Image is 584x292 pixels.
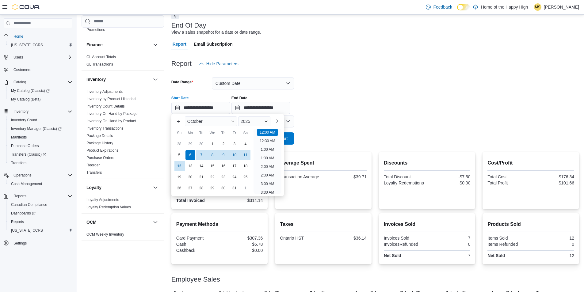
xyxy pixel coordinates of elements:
a: Inventory Transactions [86,126,124,131]
strong: Net Sold [384,253,401,258]
span: Report [173,38,186,50]
div: Items Sold [487,236,529,241]
span: Package History [86,141,113,146]
a: My Catalog (Classic) [6,86,75,95]
button: Settings [1,238,75,247]
span: Reports [11,192,72,200]
li: 3:00 AM [258,180,277,188]
div: OCM [82,231,164,241]
a: GL Transactions [86,62,113,66]
div: day-11 [241,150,250,160]
div: Button. Open the month selector. October is currently selected. [185,116,237,126]
button: Inventory Count [6,116,75,124]
div: Items Refunded [487,242,529,247]
a: Customers [11,66,34,74]
div: Total Cost [487,174,529,179]
li: 12:00 AM [257,129,278,136]
div: $307.36 [221,236,263,241]
div: day-13 [185,161,195,171]
div: $0.00 [428,180,470,185]
span: Email Subscription [194,38,233,50]
div: day-21 [197,172,206,182]
div: Mo [185,128,195,138]
button: Custom Date [212,77,294,89]
span: Loyalty Redemption Values [86,205,131,210]
span: Loyalty Adjustments [86,197,119,202]
button: Operations [11,172,34,179]
span: Settings [11,239,72,247]
span: Reports [9,218,72,226]
span: Catalog [13,80,26,85]
span: Inventory Manager (Classic) [11,126,62,131]
span: Inventory Manager (Classic) [9,125,72,132]
a: Transfers (Classic) [6,150,75,159]
a: Inventory Count Details [86,104,125,108]
button: Catalog [11,78,29,86]
p: [PERSON_NAME] [544,3,579,11]
div: Loyalty [82,196,164,213]
span: Settings [13,241,27,246]
div: day-12 [174,161,184,171]
h3: Finance [86,42,103,48]
a: Purchase Orders [9,142,41,150]
div: $0.00 [221,248,263,253]
button: Inventory [1,107,75,116]
a: Loyalty Redemption Values [86,205,131,209]
button: Reports [1,192,75,200]
span: Users [13,55,23,60]
button: OCM [86,219,151,225]
span: Operations [11,172,72,179]
span: Transfers (Classic) [9,151,72,158]
span: Operations [13,173,32,178]
h2: Invoices Sold [384,221,471,228]
div: day-15 [208,161,217,171]
button: Catalog [1,78,75,86]
p: Home of the Happy High [481,3,528,11]
div: October, 2025 [174,138,251,194]
span: Inventory Count [9,116,72,124]
div: Fr [230,128,239,138]
div: day-1 [241,183,250,193]
a: Home [11,33,26,40]
li: 1:30 AM [258,154,277,162]
span: Inventory On Hand by Product [86,119,136,123]
button: Inventory [152,76,159,83]
div: day-4 [241,139,250,149]
a: Inventory On Hand by Product [86,119,136,123]
h2: Discounts [384,159,471,167]
span: Catalog [11,78,72,86]
a: Transfers [86,170,102,175]
a: My Catalog (Classic) [9,87,52,94]
div: day-19 [174,172,184,182]
h2: Products Sold [487,221,574,228]
div: $39.71 [325,174,367,179]
div: Tu [197,128,206,138]
div: 12 [532,253,574,258]
div: $314.14 [221,198,263,203]
h3: Loyalty [86,184,101,191]
button: Hide Parameters [197,58,241,70]
a: Dashboards [9,210,38,217]
h3: Inventory [86,76,106,82]
span: Promotions [86,27,105,32]
span: Manifests [11,135,27,140]
span: My Catalog (Classic) [9,87,72,94]
span: Dark Mode [457,10,457,11]
div: day-6 [185,150,195,160]
span: Purchase Orders [9,142,72,150]
a: Feedback [423,1,454,13]
div: $101.66 [532,180,574,185]
button: Finance [152,41,159,48]
div: -$7.50 [428,174,470,179]
button: Previous Month [174,116,184,126]
a: Inventory Count [9,116,40,124]
h3: OCM [86,219,97,225]
img: Cova [12,4,40,10]
span: Reports [13,194,26,199]
h3: Report [171,60,192,67]
div: $36.14 [325,236,367,241]
span: Home [13,34,23,39]
span: Dashboards [11,211,36,216]
div: day-25 [241,172,250,182]
a: Dashboards [6,209,75,218]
